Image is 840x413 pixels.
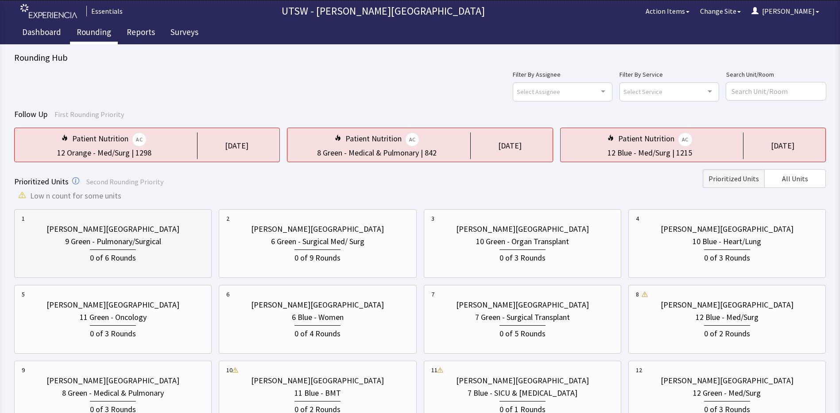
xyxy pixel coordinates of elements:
div: [PERSON_NAME][GEOGRAPHIC_DATA] [46,223,179,235]
div: [PERSON_NAME][GEOGRAPHIC_DATA] [661,374,794,387]
div: [PERSON_NAME][GEOGRAPHIC_DATA] [661,223,794,235]
div: 4 [636,214,639,223]
div: 6 [226,290,229,299]
button: All Units [764,169,826,188]
div: [PERSON_NAME][GEOGRAPHIC_DATA] [456,223,589,235]
div: [PERSON_NAME][GEOGRAPHIC_DATA] [456,374,589,387]
a: Rounding [70,22,118,44]
p: UTSW - [PERSON_NAME][GEOGRAPHIC_DATA] [126,4,640,18]
div: 11 Green - Oncology [80,311,147,323]
div: 0 of 4 Rounds [294,325,341,340]
div: 0 of 9 Rounds [294,249,341,264]
div: 12 Blue - Med/Surg [696,311,759,323]
span: First Rounding Priority [54,110,124,119]
div: [PERSON_NAME][GEOGRAPHIC_DATA] [251,374,384,387]
label: Search Unit/Room [726,69,826,80]
div: 1 [22,214,25,223]
div: 6 Blue - Women [292,311,344,323]
div: Patient Nutrition [345,132,420,147]
div: 9 [22,366,25,374]
div: 12 [636,366,642,374]
button: [PERSON_NAME] [746,2,825,20]
div: | [419,147,425,159]
span: AC [132,132,147,147]
div: Rounding Hub [14,51,826,64]
span: AC [405,132,420,147]
div: [PERSON_NAME][GEOGRAPHIC_DATA] [661,299,794,311]
button: Action Items [640,2,695,20]
div: [PERSON_NAME][GEOGRAPHIC_DATA] [46,299,179,311]
div: 3 [431,214,434,223]
span: Prioritized Units [708,173,759,184]
div: 10 [226,366,232,374]
div: Essentials [86,6,123,16]
img: experiencia_logo.png [20,4,77,19]
div: 12 Orange - Med/Surg [57,147,130,159]
div: 2 [226,214,229,223]
button: Change Site [695,2,746,20]
div: 10 Green - Organ Transplant [476,235,569,248]
div: 0 of 3 Rounds [499,249,546,264]
span: Select Service [623,86,662,97]
div: 12 Blue - Med/Surg [608,147,670,159]
label: Filter By Assignee [513,69,612,80]
div: 0 of 2 Rounds [704,325,750,340]
span: Low n count for some units [30,190,121,202]
div: 11 Blue - BMT [294,387,341,399]
div: 11 [431,366,437,374]
div: 0 of 3 Rounds [90,325,136,340]
div: | [670,147,676,159]
a: Dashboard [15,22,68,44]
span: Select Assignee [517,86,560,97]
div: Patient Nutrition [618,132,693,147]
span: All Units [782,173,808,184]
div: 0 of 3 Rounds [704,249,750,264]
div: 6 Green - Surgical Med/ Surg [271,235,364,248]
div: | [130,147,135,159]
div: [PERSON_NAME][GEOGRAPHIC_DATA] [251,299,384,311]
label: Filter By Service [619,69,719,80]
div: [DATE] [498,140,522,152]
div: 5 [22,290,25,299]
span: Prioritized Units [14,176,69,187]
a: Reports [120,22,162,44]
div: Patient Nutrition [72,132,147,147]
div: [PERSON_NAME][GEOGRAPHIC_DATA] [456,299,589,311]
div: [DATE] [225,140,248,152]
div: 0 of 5 Rounds [499,325,546,340]
div: 7 Blue - SICU & [MEDICAL_DATA] [468,387,577,399]
div: [DATE] [771,140,794,152]
div: 8 Green - Medical & Pulmonary [62,387,164,399]
span: Second Rounding Priority [86,177,163,186]
div: 8 [636,290,639,299]
div: [PERSON_NAME][GEOGRAPHIC_DATA] [46,374,179,387]
a: Surveys [164,22,205,44]
button: Prioritized Units [703,169,764,188]
div: Follow Up [14,108,826,121]
span: AC [678,132,693,147]
div: 8 Green - Medical & Pulmonary [317,147,419,159]
div: 0 of 6 Rounds [90,249,136,264]
div: 10 Blue - Heart/Lung [693,235,761,248]
div: 7 Green - Surgical Transplant [475,311,570,323]
div: 9 Green - Pulmonary/Surgical [65,235,161,248]
div: 842 [425,147,437,159]
div: 1298 [135,147,151,159]
div: [PERSON_NAME][GEOGRAPHIC_DATA] [251,223,384,235]
div: 1215 [676,147,692,159]
input: Search Unit/Room [726,82,826,100]
div: 12 Green - Med/Surg [693,387,761,399]
div: 7 [431,290,434,299]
